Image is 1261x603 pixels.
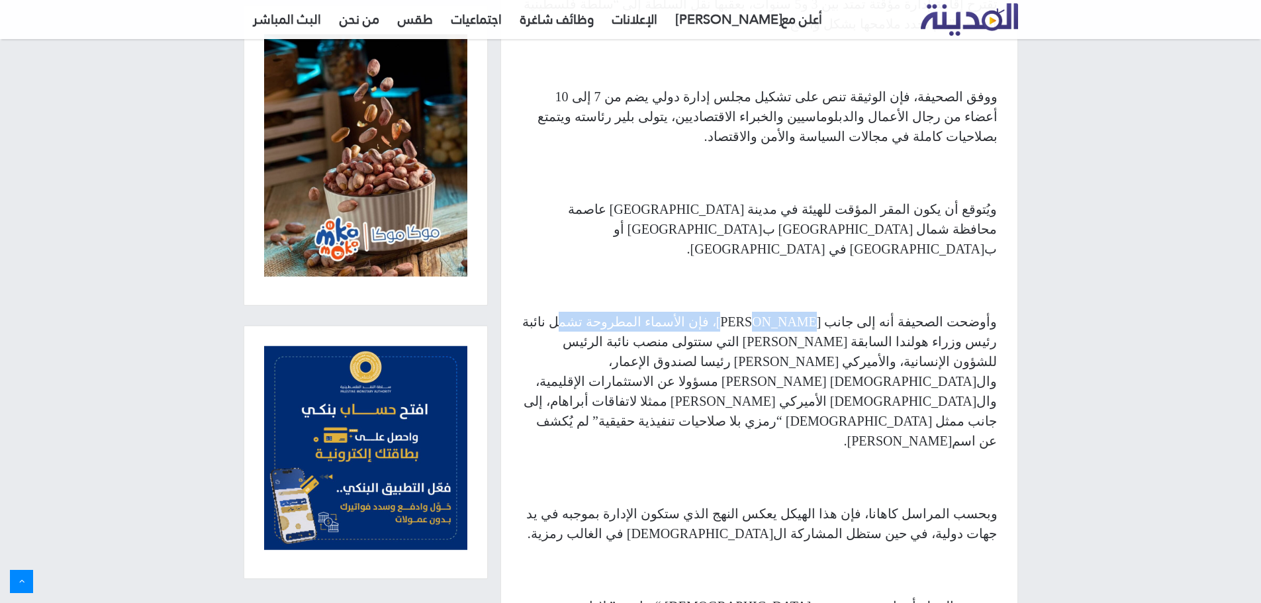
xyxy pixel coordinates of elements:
p: ويُتوقع أن يكون المقر المؤقت للهيئة في مدينة [GEOGRAPHIC_DATA] عاصمة محافظة شمال [GEOGRAPHIC_DATA... [521,199,998,259]
a: تلفزيون المدينة [921,4,1018,36]
p: وأوضحت الصحيفة أنه إلى جانب [PERSON_NAME]، فإن الأسماء المطروحة تشمل نائبة رئيس وزراء هولندا السا... [521,312,998,451]
img: تلفزيون المدينة [921,3,1018,36]
p: وبحسب المراسل كاهانا، فإن هذا الهيكل يعكس النهج الذي ستكون الإدارة بموجبه في يد جهات دولية، في حي... [521,504,998,543]
p: ووفق الصحيفة، فإن الوثيقة تنص على تشكيل مجلس إدارة دولي يضم من 7 إلى 10 أعضاء من رجال الأعمال وال... [521,87,998,146]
